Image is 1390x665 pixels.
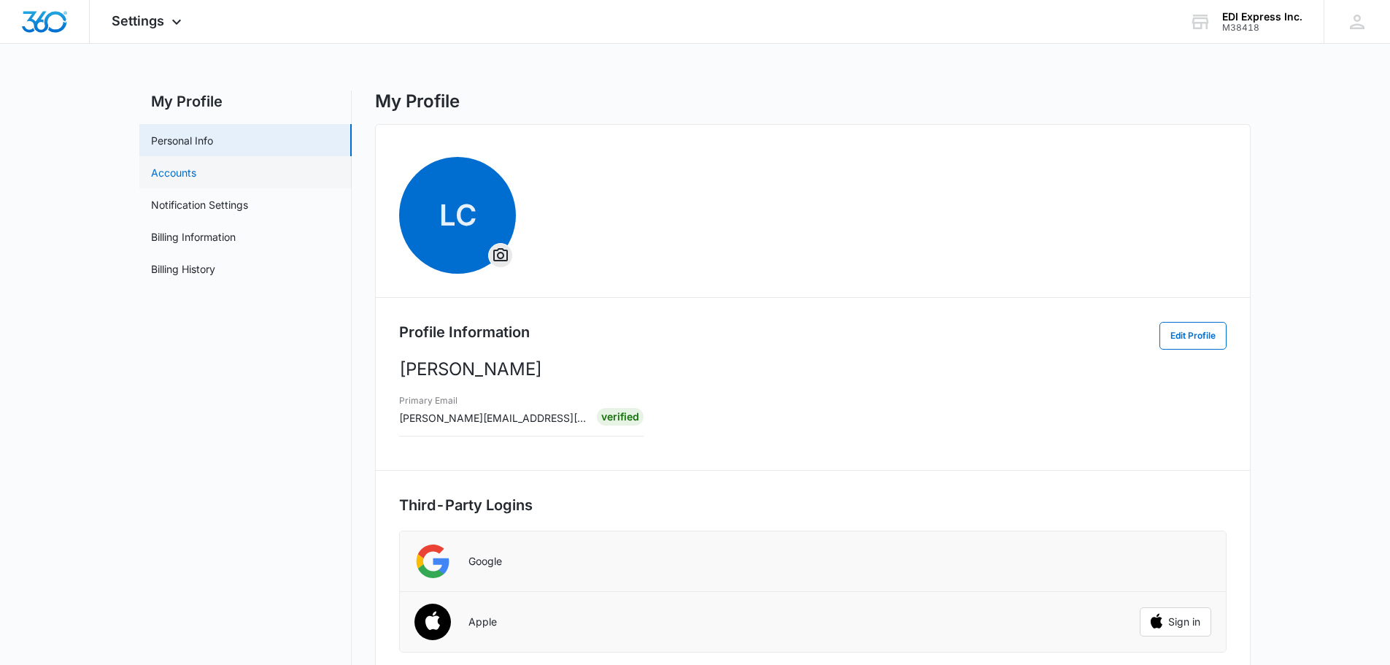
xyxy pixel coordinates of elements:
span: LC [399,157,516,274]
a: Billing History [151,261,215,277]
button: Overflow Menu [489,244,512,267]
img: Google [414,543,451,580]
div: account name [1222,11,1302,23]
p: Google [468,555,502,568]
a: Notification Settings [151,197,248,212]
img: Apple [406,596,460,650]
a: Billing Information [151,229,236,245]
a: Personal Info [151,133,213,148]
p: Apple [468,615,497,629]
h1: My Profile [375,91,460,112]
div: account id [1222,23,1302,33]
h3: Primary Email [399,394,587,407]
div: Verified [597,408,644,426]
a: Accounts [151,165,196,180]
button: Sign in [1140,607,1211,637]
h2: Profile Information [399,321,530,343]
span: LCOverflow Menu [399,157,516,274]
h2: My Profile [139,91,352,112]
span: [PERSON_NAME][EMAIL_ADDRESS][PERSON_NAME][DOMAIN_NAME] [399,412,743,424]
p: [PERSON_NAME] [399,356,1227,383]
h2: Third-Party Logins [399,494,1227,516]
button: Edit Profile [1159,322,1227,350]
span: Settings [112,13,164,28]
iframe: Sign in with Google Button [1132,545,1219,577]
